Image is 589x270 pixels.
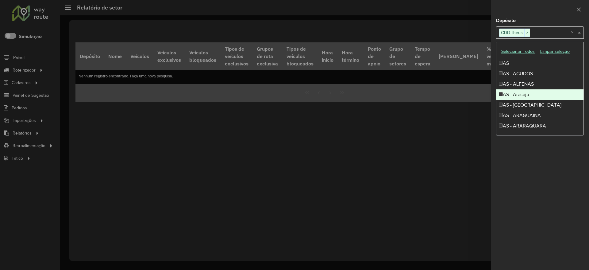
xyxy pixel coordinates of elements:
span: CDD Ilheus [499,29,524,36]
div: AS - ALFENAS [496,79,583,89]
div: AS - AS Minas [496,131,583,142]
ng-dropdown-panel: Options list [496,42,584,135]
button: Selecionar Todos [499,47,537,56]
div: AS [496,58,583,68]
div: AS - [GEOGRAPHIC_DATA] [496,100,583,110]
div: AS - ARARAQUARA [496,121,583,131]
button: Limpar seleção [537,47,572,56]
div: AS - Aracaju [496,89,583,100]
span: Clear all [571,29,576,36]
div: AS - ARAGUAINA [496,110,583,121]
label: Depósito [496,17,516,24]
div: AS - AGUDOS [496,68,583,79]
span: × [524,29,530,37]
